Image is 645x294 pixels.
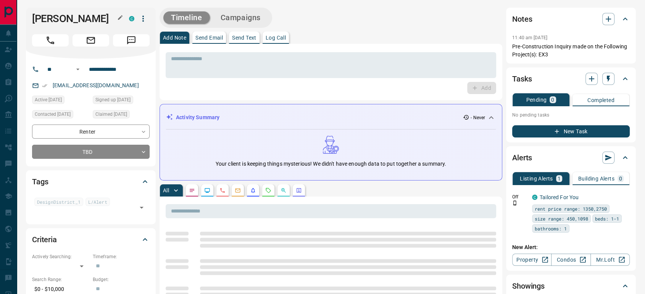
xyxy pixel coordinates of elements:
span: Message [113,34,150,46]
svg: Opportunities [281,187,287,193]
span: size range: 450,1098 [535,215,588,222]
svg: Calls [219,187,226,193]
h1: [PERSON_NAME] [32,13,118,25]
h2: Criteria [32,233,57,246]
p: Search Range: [32,276,89,283]
div: Thu Mar 28 2024 [32,110,89,121]
p: Send Text [232,35,256,40]
div: Notes [512,10,630,28]
p: Building Alerts [578,176,614,181]
p: New Alert: [512,243,630,251]
p: Log Call [266,35,286,40]
svg: Listing Alerts [250,187,256,193]
p: Pending [526,97,547,102]
p: 11:40 am [DATE] [512,35,547,40]
span: bathrooms: 1 [535,225,567,232]
h2: Tags [32,176,48,188]
a: Condos [551,254,590,266]
p: Actively Searching: [32,253,89,260]
p: Activity Summary [176,113,219,121]
p: Timeframe: [93,253,150,260]
div: Activity Summary- Never [166,110,496,125]
svg: Notes [189,187,195,193]
span: Contacted [DATE] [35,110,71,118]
p: 0 [619,176,622,181]
h2: Showings [512,280,545,292]
span: Call [32,34,69,46]
span: Claimed [DATE] [95,110,127,118]
div: Wed May 01 2024 [32,96,89,106]
p: - Never [471,114,485,121]
svg: Requests [265,187,271,193]
a: [EMAIL_ADDRESS][DOMAIN_NAME] [53,82,139,88]
p: Your client is keeping things mysterious! We didn't have enough data to put together a summary. [216,160,446,168]
button: Open [136,202,147,213]
span: Signed up [DATE] [95,96,131,104]
button: New Task [512,125,630,137]
span: Active [DATE] [35,96,62,104]
p: Off [512,193,527,200]
div: Criteria [32,230,150,249]
p: No pending tasks [512,109,630,121]
div: condos.ca [532,195,537,200]
p: 0 [551,97,554,102]
svg: Agent Actions [296,187,302,193]
p: Send Email [195,35,223,40]
span: Email [73,34,109,46]
a: Mr.Loft [590,254,630,266]
p: All [163,188,169,193]
span: beds: 1-1 [595,215,619,222]
div: Tasks [512,70,630,88]
a: Tailored For You [540,194,579,200]
h2: Tasks [512,73,532,85]
svg: Email Verified [42,83,47,88]
div: Renter [32,125,150,139]
span: rent price range: 1350,2750 [535,205,607,213]
p: 1 [558,176,561,181]
svg: Push Notification Only [512,200,518,206]
p: Budget: [93,276,150,283]
p: Pre-Construction Inquiry made on the Following Project(s): EX3 [512,43,630,59]
p: Add Note [163,35,186,40]
button: Timeline [163,11,210,24]
button: Campaigns [213,11,268,24]
div: TBD [32,145,150,159]
h2: Notes [512,13,532,25]
p: Listing Alerts [520,176,553,181]
div: Alerts [512,149,630,167]
button: Open [73,65,82,74]
div: condos.ca [129,16,134,21]
svg: Emails [235,187,241,193]
div: Thu Sep 24 2020 [93,96,150,106]
h2: Alerts [512,152,532,164]
div: Tags [32,173,150,191]
svg: Lead Browsing Activity [204,187,210,193]
a: Property [512,254,551,266]
p: Completed [587,97,614,103]
div: Mon Nov 30 2020 [93,110,150,121]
